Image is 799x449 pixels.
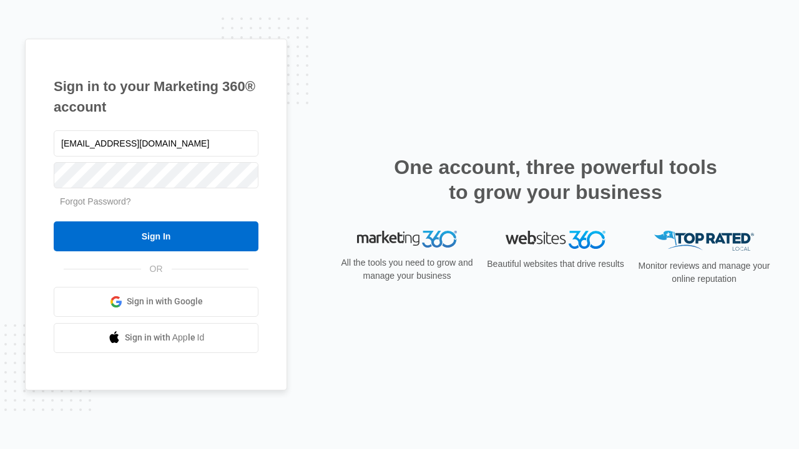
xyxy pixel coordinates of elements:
[390,155,721,205] h2: One account, three powerful tools to grow your business
[54,130,258,157] input: Email
[54,287,258,317] a: Sign in with Google
[654,231,754,251] img: Top Rated Local
[54,323,258,353] a: Sign in with Apple Id
[127,295,203,308] span: Sign in with Google
[54,221,258,251] input: Sign In
[125,331,205,344] span: Sign in with Apple Id
[54,76,258,117] h1: Sign in to your Marketing 360® account
[337,256,477,282] p: All the tools you need to grow and manage your business
[357,231,457,248] img: Marketing 360
[506,231,605,249] img: Websites 360
[141,263,172,276] span: OR
[486,258,625,271] p: Beautiful websites that drive results
[634,259,774,286] p: Monitor reviews and manage your online reputation
[60,196,131,206] a: Forgot Password?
